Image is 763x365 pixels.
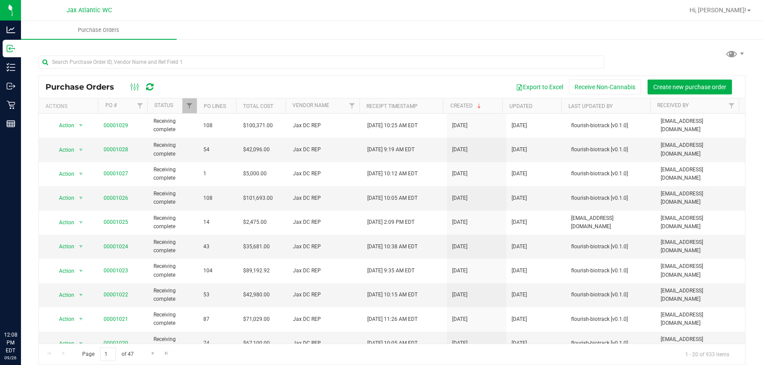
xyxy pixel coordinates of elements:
a: Created [450,103,483,109]
a: 00001024 [104,243,128,250]
span: [DATE] 9:35 AM EDT [367,267,415,275]
span: [DATE] [512,218,527,226]
a: Filter [345,98,359,113]
input: 1 [100,348,116,361]
span: Purchase Orders [45,82,123,92]
a: 00001026 [104,195,128,201]
span: Create new purchase order [653,83,726,90]
span: [DATE] [452,146,467,154]
span: [DATE] 10:38 AM EDT [367,243,418,251]
a: PO Lines [204,103,226,109]
span: 14 [203,218,233,226]
span: [DATE] [512,315,527,323]
span: [DATE] [452,170,467,178]
span: select [75,119,86,132]
span: Receiving complete [153,335,193,352]
span: Jax Atlantic WC [66,7,112,14]
a: Updated [509,103,533,109]
span: [EMAIL_ADDRESS][DOMAIN_NAME] [661,262,740,279]
input: Search Purchase Order ID, Vendor Name and Ref Field 1 [38,56,604,69]
span: [DATE] [512,339,527,348]
a: Status [154,102,173,108]
a: Go to the last page [160,348,173,359]
span: Action [51,313,75,325]
span: Receiving complete [153,117,193,134]
span: 74 [203,339,233,348]
span: Receiving complete [153,141,193,158]
span: [EMAIL_ADDRESS][DOMAIN_NAME] [661,238,740,255]
inline-svg: Inbound [7,44,15,53]
span: select [75,313,86,325]
span: 1 [203,170,233,178]
span: $2,475.00 [243,218,267,226]
span: Jax DC REP [293,218,357,226]
inline-svg: Retail [7,101,15,109]
span: [EMAIL_ADDRESS][DOMAIN_NAME] [571,214,650,231]
span: select [75,144,86,156]
span: [DATE] [512,146,527,154]
span: 43 [203,243,233,251]
span: Receiving complete [153,311,193,327]
span: Receiving complete [153,190,193,206]
a: Received By [657,102,689,108]
span: 108 [203,194,233,202]
span: select [75,289,86,301]
a: 00001025 [104,219,128,225]
span: flourish-biotrack [v0.1.0] [571,194,650,202]
span: [DATE] [512,122,527,130]
span: Jax DC REP [293,146,357,154]
span: Jax DC REP [293,122,357,130]
span: Action [51,119,75,132]
span: Receiving complete [153,262,193,279]
span: select [75,168,86,180]
span: [DATE] 10:05 AM EDT [367,194,418,202]
span: [EMAIL_ADDRESS][DOMAIN_NAME] [661,117,740,134]
p: 09/26 [4,355,17,361]
a: 00001022 [104,292,128,298]
span: [EMAIL_ADDRESS][DOMAIN_NAME] [661,335,740,352]
a: Receipt Timestamp [366,103,418,109]
span: Action [51,265,75,277]
span: [EMAIL_ADDRESS][DOMAIN_NAME] [661,141,740,158]
inline-svg: Inventory [7,63,15,72]
div: Actions [45,103,95,109]
a: 00001028 [104,146,128,153]
span: [DATE] [512,194,527,202]
span: Page of 47 [75,348,141,361]
span: $5,000.00 [243,170,267,178]
span: select [75,216,86,229]
span: [EMAIL_ADDRESS][DOMAIN_NAME] [661,311,740,327]
span: $71,029.00 [243,315,270,323]
span: $67,100.00 [243,339,270,348]
inline-svg: Reports [7,119,15,128]
span: flourish-biotrack [v0.1.0] [571,170,650,178]
span: 87 [203,315,233,323]
span: [DATE] [452,122,467,130]
span: flourish-biotrack [v0.1.0] [571,146,650,154]
a: Filter [182,98,197,113]
span: select [75,192,86,204]
span: Action [51,168,75,180]
span: [DATE] [452,194,467,202]
span: [EMAIL_ADDRESS][DOMAIN_NAME] [661,214,740,231]
span: [EMAIL_ADDRESS][DOMAIN_NAME] [661,287,740,303]
span: Receiving complete [153,166,193,182]
span: $101,693.00 [243,194,273,202]
span: [DATE] 10:05 AM EDT [367,339,418,348]
span: [DATE] [452,243,467,251]
a: Go to the next page [146,348,159,359]
span: flourish-biotrack [v0.1.0] [571,122,650,130]
span: $35,681.00 [243,243,270,251]
inline-svg: Analytics [7,25,15,34]
span: Action [51,216,75,229]
span: Action [51,192,75,204]
span: [DATE] [452,267,467,275]
span: [DATE] 10:12 AM EDT [367,170,418,178]
span: $42,980.00 [243,291,270,299]
a: Vendor Name [293,102,329,108]
span: flourish-biotrack [v0.1.0] [571,267,650,275]
span: [DATE] 11:26 AM EDT [367,315,418,323]
span: Jax DC REP [293,243,357,251]
span: [DATE] [452,218,467,226]
span: Jax DC REP [293,170,357,178]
